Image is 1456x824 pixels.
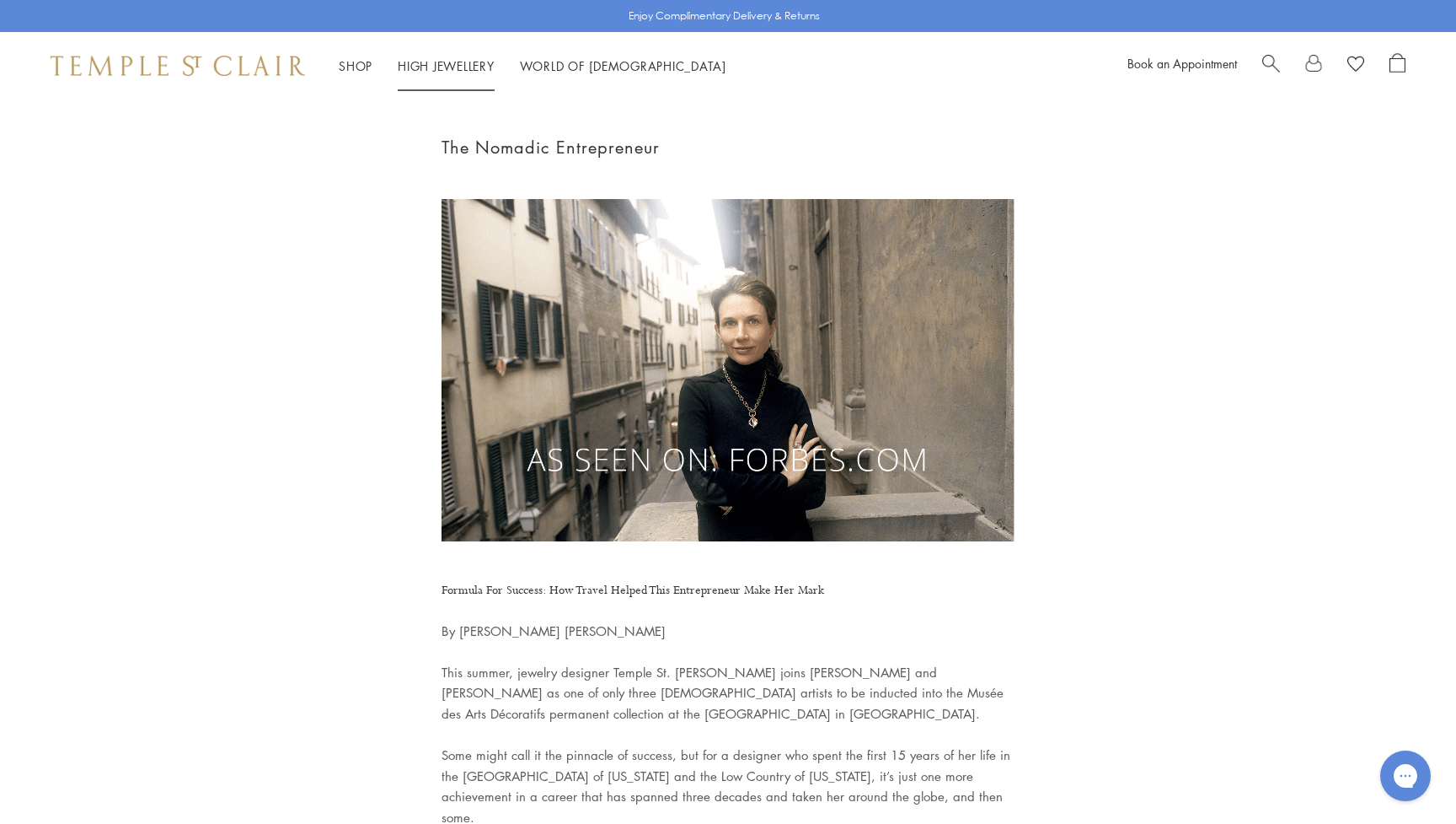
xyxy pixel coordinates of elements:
[398,57,495,74] a: High JewelleryHigh Jewellery
[339,56,726,77] nav: Main navigation
[442,579,1014,601] h4: Formula For Success: How Travel Helped This Entrepreneur Make Her Mark
[1347,53,1364,78] a: View Wishlist
[1262,53,1280,78] a: Search
[629,8,820,24] p: Enjoy Complimentary Delivery & Returns
[520,57,726,74] a: World of [DEMOGRAPHIC_DATA]World of [DEMOGRAPHIC_DATA]
[1372,745,1439,807] iframe: Gorgias live chat messenger
[442,199,1014,541] img: tt6-banner.png
[1389,53,1405,78] a: Open Shopping Bag
[1127,55,1237,72] a: Book an Appointment
[339,57,372,74] a: ShopShop
[442,621,1014,642] p: By [PERSON_NAME] [PERSON_NAME]
[442,662,1014,724] p: This summer, jewelry designer Temple St. [PERSON_NAME] joins [PERSON_NAME] and [PERSON_NAME] as o...
[51,56,305,76] img: Temple St. Clair
[442,133,1014,161] h1: The Nomadic Entrepreneur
